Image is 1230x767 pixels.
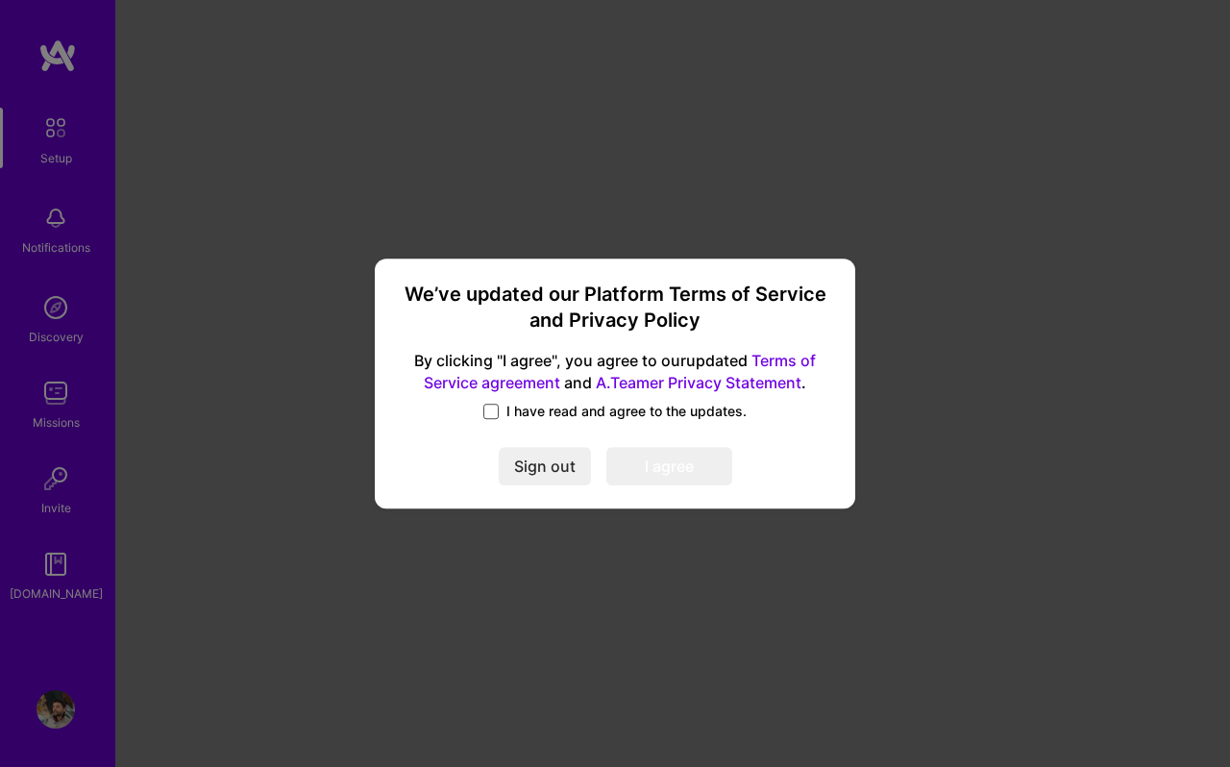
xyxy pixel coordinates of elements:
h3: We’ve updated our Platform Terms of Service and Privacy Policy [398,282,832,334]
span: By clicking "I agree", you agree to our updated and . [398,350,832,394]
button: Sign out [499,447,591,485]
button: I agree [606,447,732,485]
a: Terms of Service agreement [424,351,816,392]
span: I have read and agree to the updates. [506,402,747,421]
a: A.Teamer Privacy Statement [596,373,801,392]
